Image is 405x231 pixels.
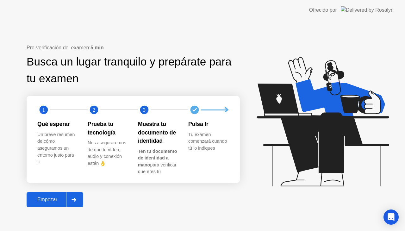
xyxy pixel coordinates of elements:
[37,120,78,128] div: Qué esperar
[138,120,178,145] div: Muestra tu documento de identidad
[93,107,95,113] text: 2
[27,53,240,87] div: Busca un lugar tranquilo y prepárate para tu examen
[27,44,240,52] div: Pre-verificación del examen:
[188,120,228,128] div: Pulsa Ir
[37,131,78,165] div: Un breve resumen de cómo aseguramos un entorno justo para ti
[138,149,177,167] b: Ten tu documento de identidad a mano
[309,6,337,14] div: Ofrecido por
[88,120,128,137] div: Prueba tu tecnología
[90,45,104,50] b: 5 min
[88,140,128,167] div: Nos aseguraremos de que tu vídeo, audio y conexión estén 👌
[28,197,66,203] div: Empezar
[341,6,394,14] img: Delivered by Rosalyn
[188,131,228,152] div: Tu examen comenzará cuando tú lo indiques
[138,148,178,175] div: para verificar que eres tú
[143,107,146,113] text: 3
[27,192,83,207] button: Empezar
[42,107,45,113] text: 1
[383,209,399,225] div: Open Intercom Messenger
